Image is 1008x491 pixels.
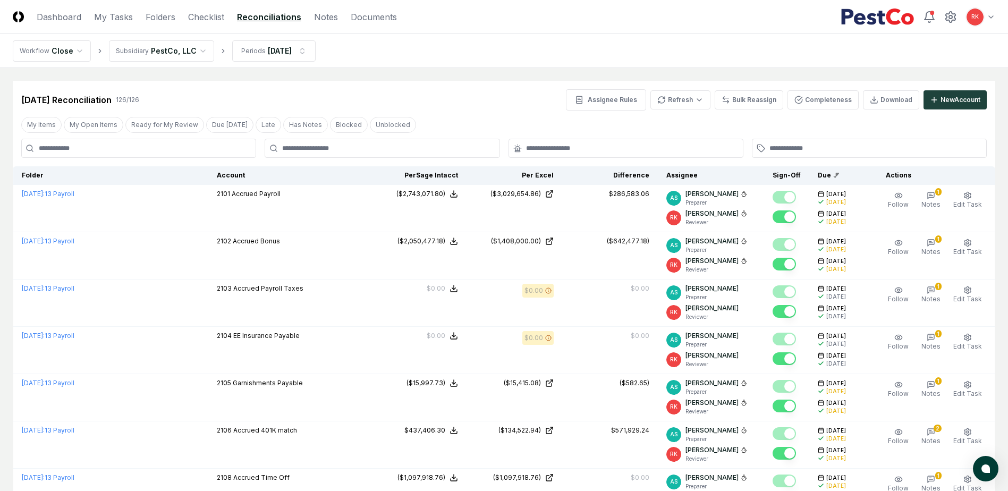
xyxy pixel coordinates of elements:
p: [PERSON_NAME] [685,473,739,482]
div: 1 [935,235,942,243]
p: [PERSON_NAME] [685,284,739,293]
span: [DATE] [826,238,846,245]
div: ($642,477.18) [607,236,649,246]
div: ($1,097,918.76) [493,473,541,482]
div: [DATE] [268,45,292,56]
div: [DATE] [826,265,846,273]
span: Follow [888,342,909,350]
p: [PERSON_NAME] [685,256,739,266]
p: [PERSON_NAME] [685,189,739,199]
span: Follow [888,390,909,397]
span: [DATE] [826,352,846,360]
span: Accrued Time Off [233,473,290,481]
button: Edit Task [951,426,984,448]
div: [DATE] [826,387,846,395]
p: Preparer [685,246,747,254]
a: ($1,097,918.76) [475,473,554,482]
span: [DATE] [826,257,846,265]
div: Due [818,171,860,180]
span: Edit Task [953,390,982,397]
span: 2104 [217,332,232,340]
span: [DATE] : [22,284,45,292]
div: ($15,997.73) [406,378,445,388]
span: AS [670,336,677,344]
span: 2105 [217,379,231,387]
span: Follow [888,437,909,445]
p: Preparer [685,482,747,490]
button: $437,406.30 [404,426,458,435]
p: [PERSON_NAME] [685,236,739,246]
button: Mark complete [773,210,796,223]
button: 1Notes [919,378,943,401]
button: Unblocked [370,117,416,133]
span: AS [670,289,677,297]
span: Follow [888,248,909,256]
span: Notes [921,248,941,256]
div: $0.00 [427,331,445,341]
p: Reviewer [685,218,747,226]
span: [DATE] [826,399,846,407]
th: Assignee [658,166,764,185]
button: ($1,097,918.76) [397,473,458,482]
span: RK [971,13,979,21]
p: Preparer [685,199,747,207]
div: $0.00 [524,333,543,343]
a: [DATE]:13 Payroll [22,426,74,434]
a: Folders [146,11,175,23]
p: Preparer [685,341,739,349]
a: My Tasks [94,11,133,23]
a: Reconciliations [237,11,301,23]
div: $0.00 [631,284,649,293]
div: ($1,408,000.00) [491,236,541,246]
span: Accrued Payroll Taxes [233,284,303,292]
span: Accrued 401K match [233,426,297,434]
img: PestCo logo [841,9,914,26]
button: Bulk Reassign [715,90,783,109]
div: 1 [935,283,942,290]
div: Periods [241,46,266,56]
p: [PERSON_NAME] [685,331,739,341]
button: $0.00 [427,331,458,341]
a: [DATE]:13 Payroll [22,473,74,481]
a: ($1,408,000.00) [475,236,554,246]
div: [DATE] [826,312,846,320]
button: Mark complete [773,447,796,460]
div: 1 [935,377,942,385]
nav: breadcrumb [13,40,316,62]
span: EE Insurance Payable [233,332,300,340]
p: [PERSON_NAME] [685,351,739,360]
span: Follow [888,200,909,208]
button: Mark complete [773,333,796,345]
button: Assignee Rules [566,89,646,111]
button: Mark complete [773,380,796,393]
button: Has Notes [283,117,328,133]
div: [DATE] [826,293,846,301]
div: [DATE] Reconciliation [21,94,112,106]
span: RK [670,308,677,316]
a: Dashboard [37,11,81,23]
button: 1Notes [919,284,943,306]
span: RK [670,403,677,411]
span: [DATE] : [22,473,45,481]
span: AS [670,383,677,391]
div: 1 [935,330,942,337]
button: Mark complete [773,191,796,204]
button: ($15,997.73) [406,378,458,388]
span: RK [670,261,677,269]
button: Follow [886,378,911,401]
span: Notes [921,342,941,350]
button: 1Notes [919,331,943,353]
div: [DATE] [826,360,846,368]
button: Mark complete [773,475,796,487]
p: [PERSON_NAME] [685,209,739,218]
span: [DATE] [826,190,846,198]
span: 2102 [217,237,231,245]
button: Completeness [787,90,859,109]
div: ($15,415.08) [504,378,541,388]
button: Edit Task [951,284,984,306]
button: My Items [21,117,62,133]
p: Reviewer [685,360,739,368]
div: ($582.65) [620,378,649,388]
span: 2106 [217,426,232,434]
a: [DATE]:13 Payroll [22,237,74,245]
